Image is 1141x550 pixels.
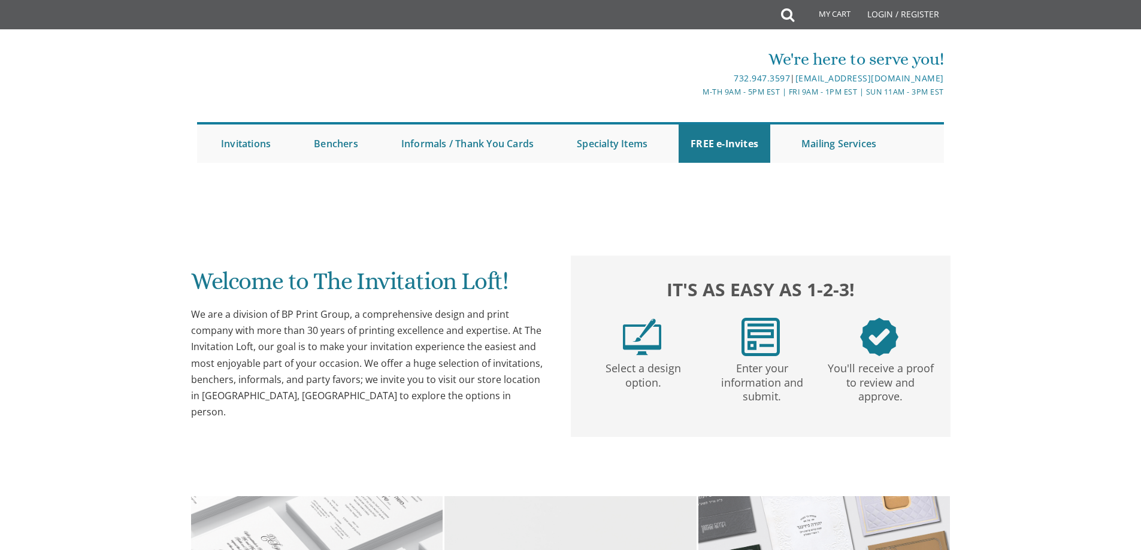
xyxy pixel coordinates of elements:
div: | [447,71,944,86]
p: Enter your information and submit. [705,356,819,404]
a: 732.947.3597 [734,72,790,84]
a: [EMAIL_ADDRESS][DOMAIN_NAME] [795,72,944,84]
img: step1.png [623,318,661,356]
div: We're here to serve you! [447,47,944,71]
a: Invitations [209,124,283,163]
a: Informals / Thank You Cards [389,124,546,163]
a: FREE e-Invites [679,124,770,163]
div: We are a division of BP Print Group, a comprehensive design and print company with more than 30 y... [191,306,547,420]
a: Benchers [302,124,370,163]
a: Specialty Items [565,124,659,163]
h1: Welcome to The Invitation Loft! [191,268,547,303]
img: step2.png [742,318,780,356]
h2: It's as easy as 1-2-3! [583,276,939,303]
img: step3.png [860,318,898,356]
a: My Cart [793,1,859,31]
p: Select a design option. [586,356,700,390]
div: M-Th 9am - 5pm EST | Fri 9am - 1pm EST | Sun 11am - 3pm EST [447,86,944,98]
p: You'll receive a proof to review and approve. [824,356,937,404]
a: Mailing Services [789,124,888,163]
